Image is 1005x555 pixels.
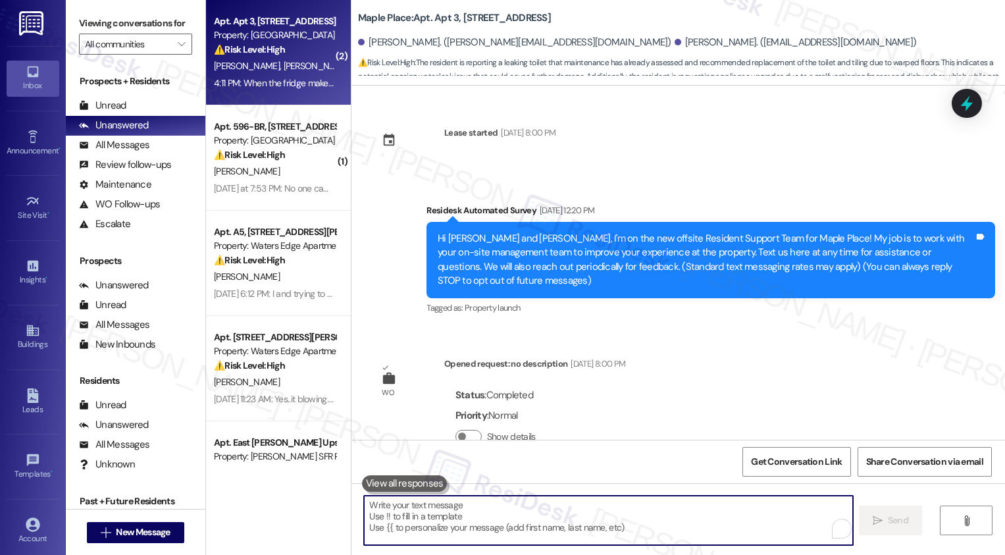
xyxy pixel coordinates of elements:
[19,11,46,36] img: ResiDesk Logo
[358,11,551,25] b: Maple Place: Apt. Apt 3, [STREET_ADDRESS]
[214,271,280,282] span: [PERSON_NAME]
[358,56,1005,98] span: : The resident is reporting a leaking toilet that maintenance has already assessed and recommende...
[283,60,349,72] span: [PERSON_NAME]
[79,338,155,352] div: New Inbounds
[7,255,59,290] a: Insights •
[85,34,171,55] input: All communities
[7,190,59,226] a: Site Visit •
[214,436,336,450] div: Apt. East [PERSON_NAME] Upstairs, 1870 & [STREET_ADDRESS][PERSON_NAME]
[79,438,149,452] div: All Messages
[382,386,394,400] div: WO
[214,376,280,388] span: [PERSON_NAME]
[214,28,336,42] div: Property: [GEOGRAPHIC_DATA]
[214,60,284,72] span: [PERSON_NAME]
[214,182,467,194] div: [DATE] at 7:53 PM: No one came this is the second time this occurs
[214,77,455,89] div: 4:11 PM: When the fridge makes noise it also starts to shake a bit
[742,447,850,477] button: Get Conversation Link
[751,455,842,469] span: Get Conversation Link
[859,506,923,535] button: Send
[455,409,487,422] b: Priority
[455,385,541,406] div: : Completed
[214,239,336,253] div: Property: Waters Edge Apartments
[87,522,184,543] button: New Message
[101,527,111,538] i: 
[79,119,149,132] div: Unanswered
[214,288,765,300] div: [DATE] 6:12 PM: I and trying to contact the office about making a payment for the remaining balan...
[66,374,205,388] div: Residents
[214,344,336,358] div: Property: Waters Edge Apartments
[214,43,285,55] strong: ⚠️ Risk Level: High
[214,359,285,371] strong: ⚠️ Risk Level: High
[79,178,151,192] div: Maintenance
[79,158,171,172] div: Review follow-ups
[79,99,126,113] div: Unread
[858,447,992,477] button: Share Conversation via email
[45,273,47,282] span: •
[214,450,336,463] div: Property: [PERSON_NAME] SFR Portfolio
[214,149,285,161] strong: ⚠️ Risk Level: High
[79,398,126,412] div: Unread
[675,36,917,49] div: [PERSON_NAME]. ([EMAIL_ADDRESS][DOMAIN_NAME])
[79,138,149,152] div: All Messages
[214,225,336,239] div: Apt. A5, [STREET_ADDRESS][PERSON_NAME]
[214,120,336,134] div: Apt. 596-BR, [STREET_ADDRESS]
[364,496,853,545] textarea: To enrich screen reader interactions, please activate Accessibility in Grammarly extension settings
[567,357,625,371] div: [DATE] 8:00 PM
[7,449,59,485] a: Templates •
[455,406,541,426] div: : Normal
[66,74,205,88] div: Prospects + Residents
[873,515,883,526] i: 
[487,430,536,444] label: Show details
[214,165,280,177] span: [PERSON_NAME]
[66,254,205,268] div: Prospects
[59,144,61,153] span: •
[7,61,59,96] a: Inbox
[444,357,625,375] div: Opened request: no description
[214,14,336,28] div: Apt. Apt 3, [STREET_ADDRESS]
[426,203,995,222] div: Residesk Automated Survey
[79,318,149,332] div: All Messages
[79,418,149,432] div: Unanswered
[536,203,594,217] div: [DATE] 12:20 PM
[888,514,908,527] span: Send
[116,525,170,539] span: New Message
[214,330,336,344] div: Apt. [STREET_ADDRESS][PERSON_NAME]
[51,467,53,477] span: •
[79,217,130,231] div: Escalate
[358,36,671,49] div: [PERSON_NAME]. ([PERSON_NAME][EMAIL_ADDRESS][DOMAIN_NAME])
[444,126,498,140] div: Lease started
[66,494,205,508] div: Past + Future Residents
[79,13,192,34] label: Viewing conversations for
[79,198,160,211] div: WO Follow-ups
[465,302,520,313] span: Property launch
[7,319,59,355] a: Buildings
[79,298,126,312] div: Unread
[358,57,415,68] strong: ⚠️ Risk Level: High
[79,278,149,292] div: Unanswered
[455,388,485,402] b: Status
[7,384,59,420] a: Leads
[47,209,49,218] span: •
[79,458,135,471] div: Unknown
[426,298,995,317] div: Tagged as:
[866,455,983,469] span: Share Conversation via email
[214,134,336,147] div: Property: [GEOGRAPHIC_DATA]
[438,232,974,288] div: Hi [PERSON_NAME] and [PERSON_NAME], I'm on the new offsite Resident Support Team for Maple Place!...
[962,515,971,526] i: 
[214,254,285,266] strong: ⚠️ Risk Level: High
[498,126,555,140] div: [DATE] 8:00 PM
[7,514,59,549] a: Account
[178,39,185,49] i: 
